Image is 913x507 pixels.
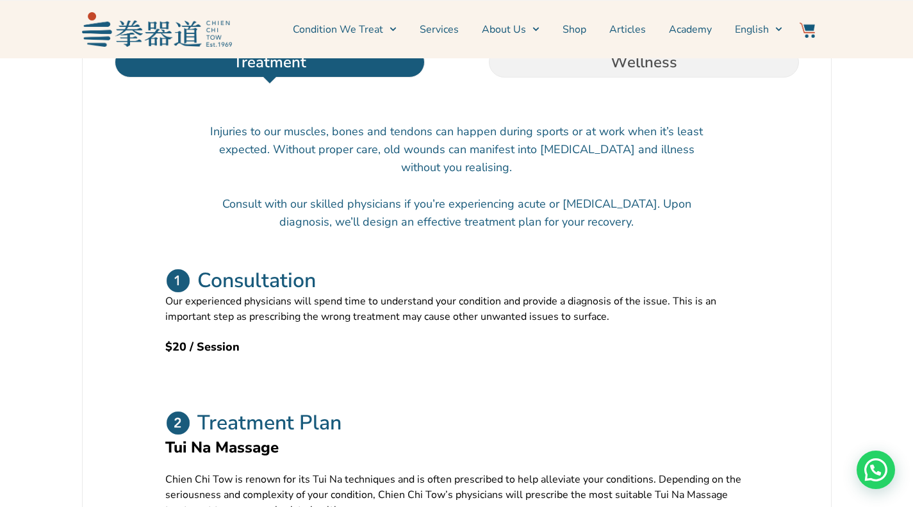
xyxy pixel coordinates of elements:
[735,22,769,37] span: English
[857,451,895,489] div: Need help? WhatsApp contact
[210,122,703,176] p: Injuries to our muscles, bones and tendons can happen during sports or at work when it’s least ex...
[482,13,539,46] a: About Us
[800,22,815,38] img: Website Icon-03
[197,410,341,436] h2: Treatment Plan
[165,338,748,356] h2: $20 / Session
[165,294,748,324] p: Our experienced physicians will spend time to understand your condition and provide a diagnosis o...
[735,13,782,46] a: Switch to English
[669,13,712,46] a: Academy
[197,268,316,294] h2: Consultation
[238,13,783,46] nav: Menu
[210,195,703,231] p: Consult with our skilled physicians if you’re experiencing acute or [MEDICAL_DATA]. Upon diagnosi...
[609,13,646,46] a: Articles
[293,13,397,46] a: Condition We Treat
[165,436,748,459] h2: Tui Na Massage
[563,13,586,46] a: Shop
[420,13,459,46] a: Services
